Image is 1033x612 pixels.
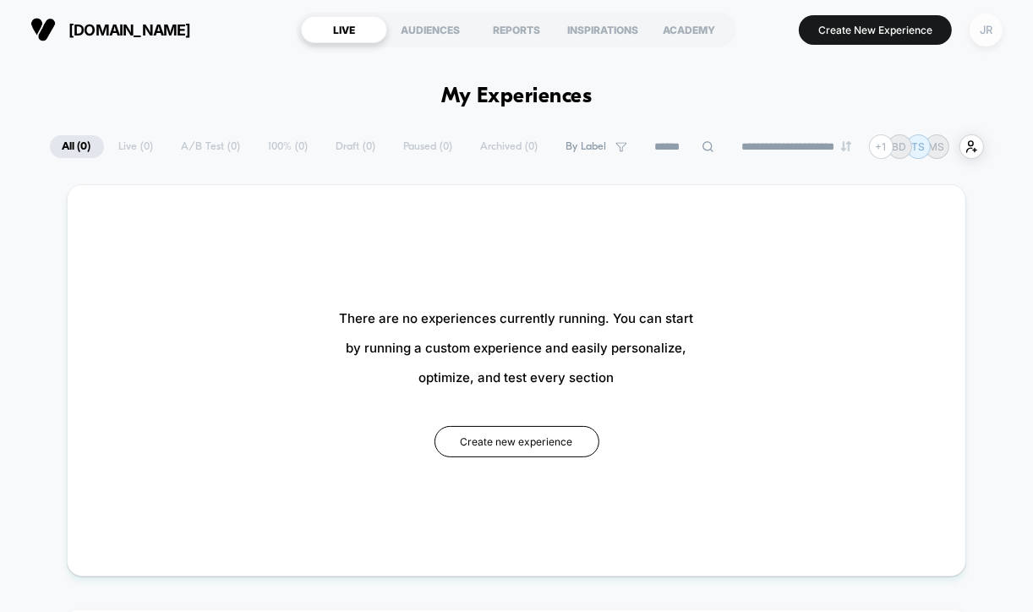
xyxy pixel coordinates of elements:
div: + 1 [869,134,894,159]
div: REPORTS [473,16,560,43]
div: JR [970,14,1003,46]
p: MS [929,140,945,153]
button: JR [965,13,1008,47]
button: Create New Experience [799,15,952,45]
button: [DOMAIN_NAME] [25,16,196,43]
div: AUDIENCES [387,16,473,43]
span: There are no experiences currently running. You can start by running a custom experience and easi... [340,303,694,392]
h1: My Experiences [441,85,593,109]
div: INSPIRATIONS [560,16,646,43]
img: end [841,141,851,151]
div: LIVE [301,16,387,43]
span: [DOMAIN_NAME] [68,21,191,39]
button: Create new experience [435,426,599,457]
div: ACADEMY [646,16,732,43]
span: By Label [566,140,607,153]
p: TS [911,140,925,153]
span: All ( 0 ) [50,135,104,158]
img: Visually logo [30,17,56,42]
p: BD [893,140,907,153]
